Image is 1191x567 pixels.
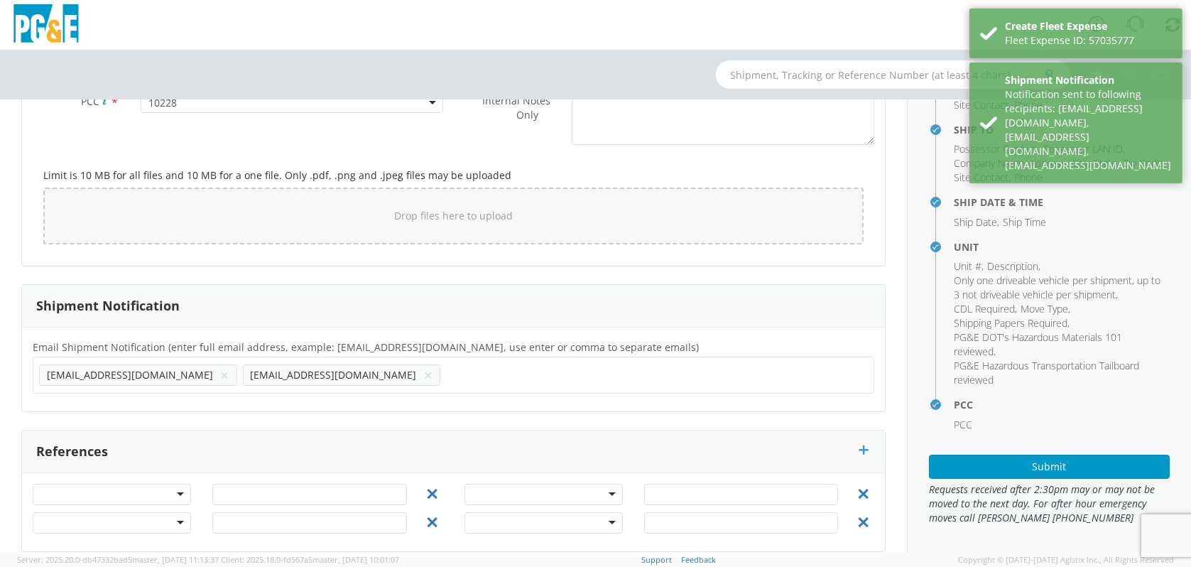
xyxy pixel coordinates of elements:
[11,4,82,46] img: pge-logo-06675f144f4cfa6a6814.png
[33,340,699,354] span: Email Shipment Notification (enter full email address, example: jdoe01@agistix.com, use enter or ...
[954,316,1070,330] li: ,
[954,124,1170,135] h4: Ship To
[954,171,1011,185] li: ,
[1005,73,1172,87] div: Shipment Notification
[141,92,443,113] span: 10228
[929,455,1170,479] button: Submit
[641,554,672,565] a: Support
[17,554,219,565] span: Server: 2025.20.0-db47332bad5
[1021,302,1070,316] li: ,
[1021,302,1068,315] span: Move Type
[36,299,180,313] h3: Shipment Notification
[954,215,999,229] li: ,
[954,302,1017,316] li: ,
[954,330,1122,358] span: PG&E DOT's Hazardous Materials 101 reviewed
[954,399,1170,410] h4: PCC
[424,367,433,384] button: ×
[81,94,99,108] span: PCC
[954,274,1166,302] li: ,
[221,554,399,565] span: Client: 2025.18.0-fd567a5
[954,418,972,431] span: PCC
[954,197,1170,207] h4: Ship Date & Time
[47,368,213,382] span: [EMAIL_ADDRESS][DOMAIN_NAME]
[716,60,1071,89] input: Shipment, Tracking or Reference Number (at least 4 chars)
[929,482,1170,525] span: Requests received after 2:30pm may or may not be moved to the next day. For after hour emergency ...
[954,316,1067,330] span: Shipping Papers Required
[954,259,981,273] span: Unit #
[954,359,1139,387] span: PG&E Hazardous Transportation Tailboard reviewed
[43,170,864,180] h5: Limit is 10 MB for all files and 10 MB for a one file. Only .pdf, .png and .jpeg files may be upl...
[1005,19,1172,33] div: Create Fleet Expense
[1005,33,1172,48] div: Fleet Expense ID: 57035777
[954,302,1015,315] span: CDL Required
[394,209,513,222] span: Drop files here to upload
[954,274,1160,301] span: Only one driveable vehicle per shipment, up to 3 not driveable vehicle per shipment
[954,98,1011,112] li: ,
[954,156,1026,171] li: ,
[954,330,1166,359] li: ,
[987,259,1038,273] span: Description
[1003,215,1046,229] span: Ship Time
[958,554,1174,566] span: Copyright © [DATE]-[DATE] Agistix Inc., All Rights Reserved
[36,445,108,459] h3: References
[251,368,417,382] span: [EMAIL_ADDRESS][DOMAIN_NAME]
[954,259,984,274] li: ,
[954,142,1040,156] li: ,
[954,215,997,229] span: Ship Date
[1005,87,1172,173] div: Notification sent to following recipients: [EMAIL_ADDRESS][DOMAIN_NAME],[EMAIL_ADDRESS][DOMAIN_NA...
[954,98,1008,112] span: Site Contact
[954,171,1008,184] span: Site Contact
[954,156,1024,170] span: Company Name
[987,259,1040,274] li: ,
[132,554,219,565] span: master, [DATE] 11:13:37
[148,96,435,109] span: 10228
[954,142,1038,156] span: Possessor Contact
[954,242,1170,252] h4: Unit
[221,367,229,384] button: ×
[482,94,550,121] span: Internal Notes Only
[681,554,716,565] a: Feedback
[312,554,399,565] span: master, [DATE] 10:01:07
